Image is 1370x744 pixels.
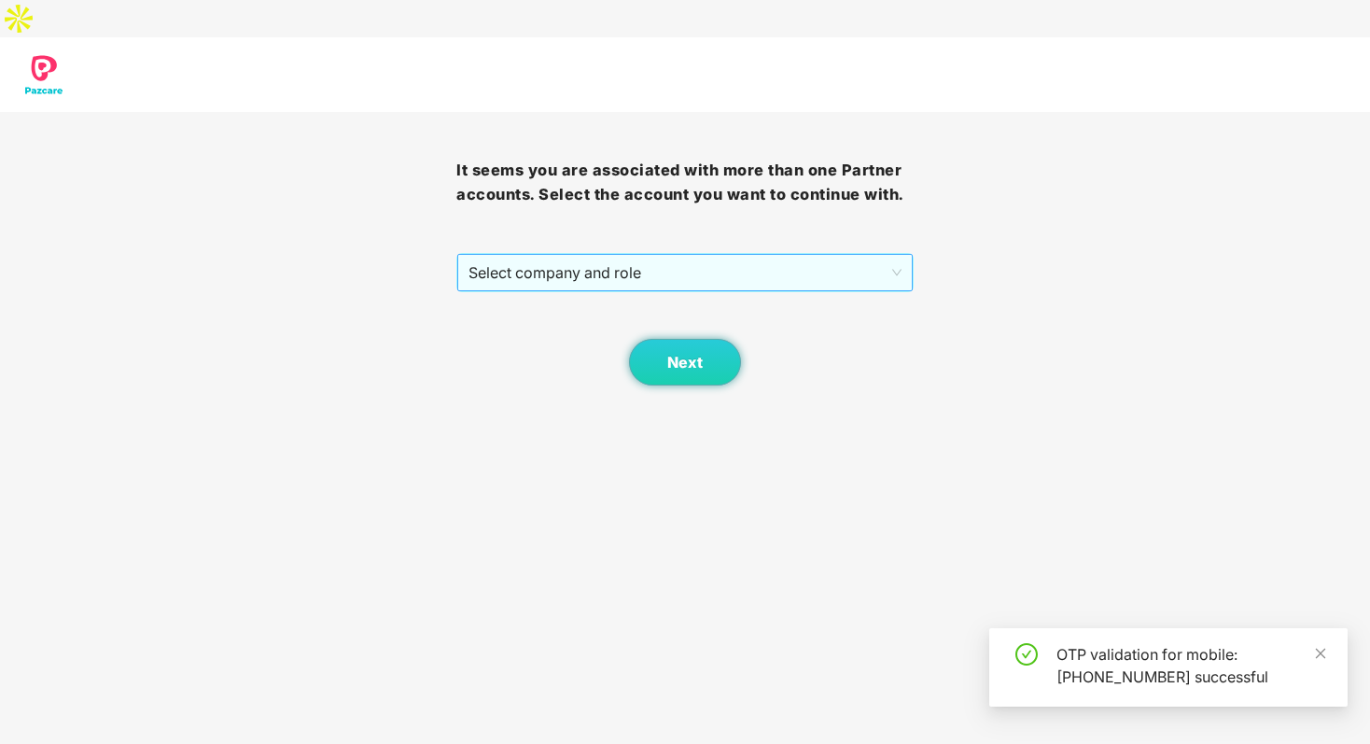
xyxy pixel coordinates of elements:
div: OTP validation for mobile: [PHONE_NUMBER] successful [1056,643,1325,688]
span: Select company and role [468,255,901,290]
h3: It seems you are associated with more than one Partner accounts. Select the account you want to c... [456,159,913,206]
img: svg+xml;base64,PD94bWwgdmVyc2lvbj0iMS4wIiBlbmNvZGluZz0idXRmLTgiPz4KPCEtLSBHZW5lcmF0b3I6IEFkb2JlIE... [9,37,78,112]
span: Next [667,354,703,372]
button: Next [629,339,741,386]
span: check-circle [1015,643,1038,666]
span: close [1314,647,1327,660]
